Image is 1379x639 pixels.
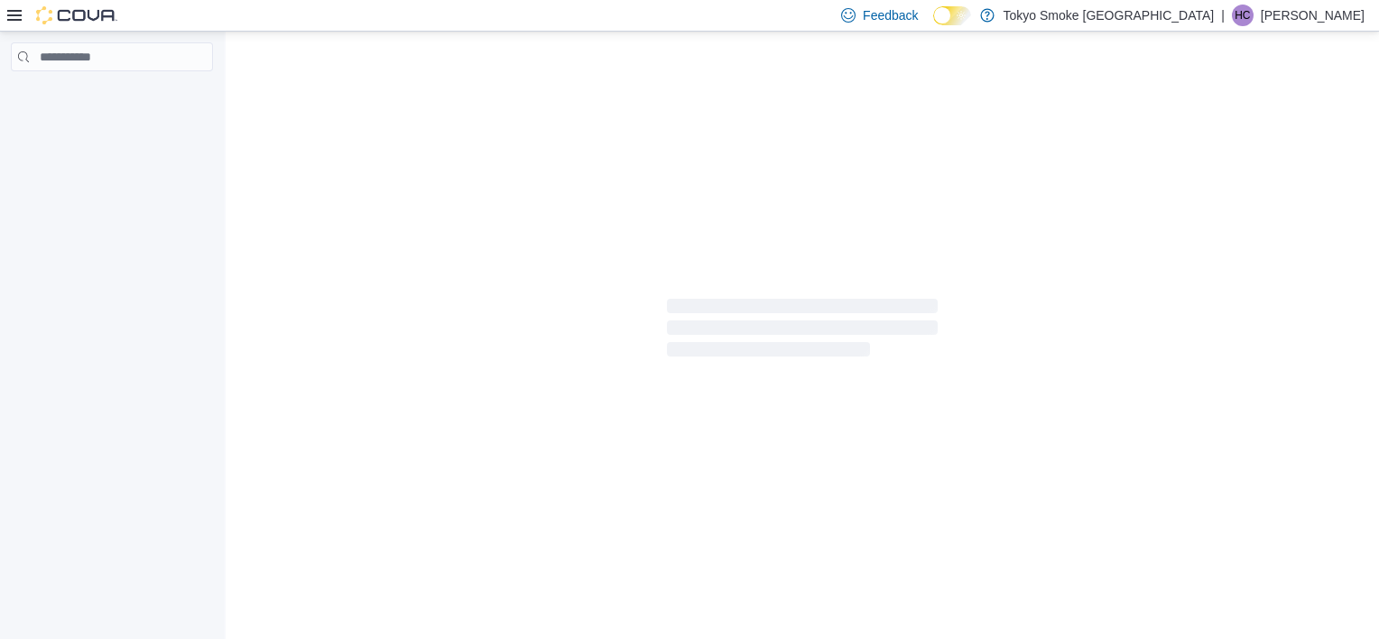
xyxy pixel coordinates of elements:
[1221,5,1225,26] p: |
[933,6,971,25] input: Dark Mode
[1004,5,1215,26] p: Tokyo Smoke [GEOGRAPHIC_DATA]
[1232,5,1254,26] div: Heather Chafe
[11,75,213,118] nav: Complex example
[667,302,938,360] span: Loading
[933,25,934,26] span: Dark Mode
[1261,5,1365,26] p: [PERSON_NAME]
[1235,5,1250,26] span: HC
[36,6,117,24] img: Cova
[863,6,918,24] span: Feedback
